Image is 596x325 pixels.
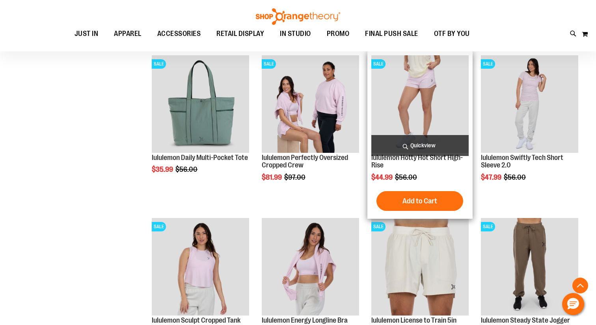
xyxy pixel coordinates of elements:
[262,55,359,154] a: lululemon Perfectly Oversized Cropped CrewSALE
[481,222,495,231] span: SALE
[262,55,359,153] img: lululemon Perfectly Oversized Cropped Crew
[371,154,463,169] a: lululemon Hotty Hot Short High-Rise
[402,197,437,205] span: Add to Cart
[481,154,563,169] a: lululemon Swiftly Tech Short Sleeve 2.0
[395,173,418,181] span: $56.00
[152,55,249,154] a: lululemon Daily Multi-Pocket ToteSALE
[376,191,463,211] button: Add to Cart
[481,316,570,324] a: lululemon Steady State Jogger
[562,293,584,315] button: Hello, have a question? Let’s chat.
[371,173,394,181] span: $44.99
[262,173,283,181] span: $81.99
[152,165,174,173] span: $35.99
[371,222,386,231] span: SALE
[371,218,469,317] a: lululemon License to Train 5in Linerless ShortsSALE
[481,55,578,154] a: lululemon Swiftly Tech Short Sleeve 2.0SALE
[371,55,469,153] img: lululemon Hotty Hot Short High-Rise
[572,278,588,293] button: Back To Top
[327,25,350,43] span: PROMO
[258,51,363,202] div: product
[477,51,582,202] div: product
[481,173,503,181] span: $47.99
[284,173,307,181] span: $97.00
[114,25,142,43] span: APPAREL
[262,59,276,69] span: SALE
[357,25,426,43] a: FINAL PUSH SALE
[255,8,341,25] img: Shop Orangetheory
[148,51,253,194] div: product
[262,316,348,324] a: lululemon Energy Longline Bra
[175,165,199,173] span: $56.00
[371,218,469,316] img: lululemon License to Train 5in Linerless Shorts
[262,154,348,169] a: lululemon Perfectly Oversized Cropped Crew
[365,25,418,43] span: FINAL PUSH SALE
[149,25,209,43] a: ACCESSORIES
[262,218,359,316] img: lululemon Energy Longline Bra
[481,55,578,153] img: lululemon Swiftly Tech Short Sleeve 2.0
[106,25,149,43] a: APPAREL
[367,51,473,219] div: product
[272,25,319,43] a: IN STUDIO
[481,218,578,317] a: lululemon Steady State JoggerSALE
[152,316,240,324] a: lululemon Sculpt Cropped Tank
[371,55,469,154] a: lululemon Hotty Hot Short High-RiseSALE
[319,25,358,43] a: PROMO
[371,59,386,69] span: SALE
[152,222,166,231] span: SALE
[152,154,248,162] a: lululemon Daily Multi-Pocket Tote
[216,25,264,43] span: RETAIL DISPLAY
[152,218,249,317] a: lululemon Sculpt Cropped TankSALE
[426,25,478,43] a: OTF BY YOU
[481,218,578,316] img: lululemon Steady State Jogger
[504,173,527,181] span: $56.00
[209,25,272,43] a: RETAIL DISPLAY
[481,59,495,69] span: SALE
[67,25,106,43] a: JUST IN
[434,25,470,43] span: OTF BY YOU
[152,218,249,316] img: lululemon Sculpt Cropped Tank
[262,218,359,317] a: lululemon Energy Longline Bra
[152,55,249,153] img: lululemon Daily Multi-Pocket Tote
[157,25,201,43] span: ACCESSORIES
[152,59,166,69] span: SALE
[74,25,99,43] span: JUST IN
[371,135,469,156] a: Quickview
[280,25,311,43] span: IN STUDIO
